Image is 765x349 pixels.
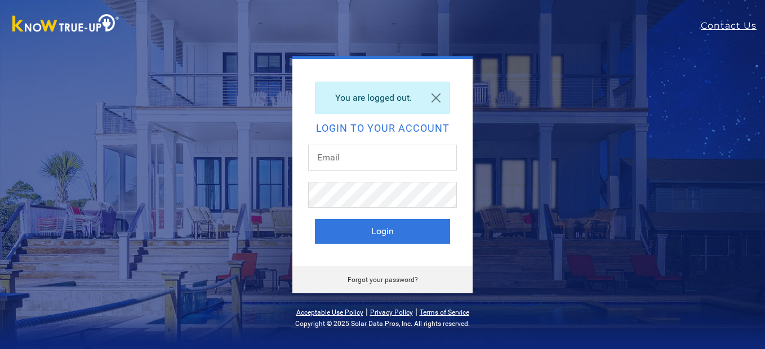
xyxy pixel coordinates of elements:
[296,308,363,316] a: Acceptable Use Policy
[348,276,418,284] a: Forgot your password?
[415,306,417,317] span: |
[315,219,450,244] button: Login
[308,145,457,171] input: Email
[370,308,413,316] a: Privacy Policy
[420,308,469,316] a: Terms of Service
[366,306,368,317] span: |
[422,82,450,114] a: Close
[315,82,450,114] div: You are logged out.
[315,123,450,133] h2: Login to your account
[701,19,765,33] a: Contact Us
[7,12,125,37] img: Know True-Up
